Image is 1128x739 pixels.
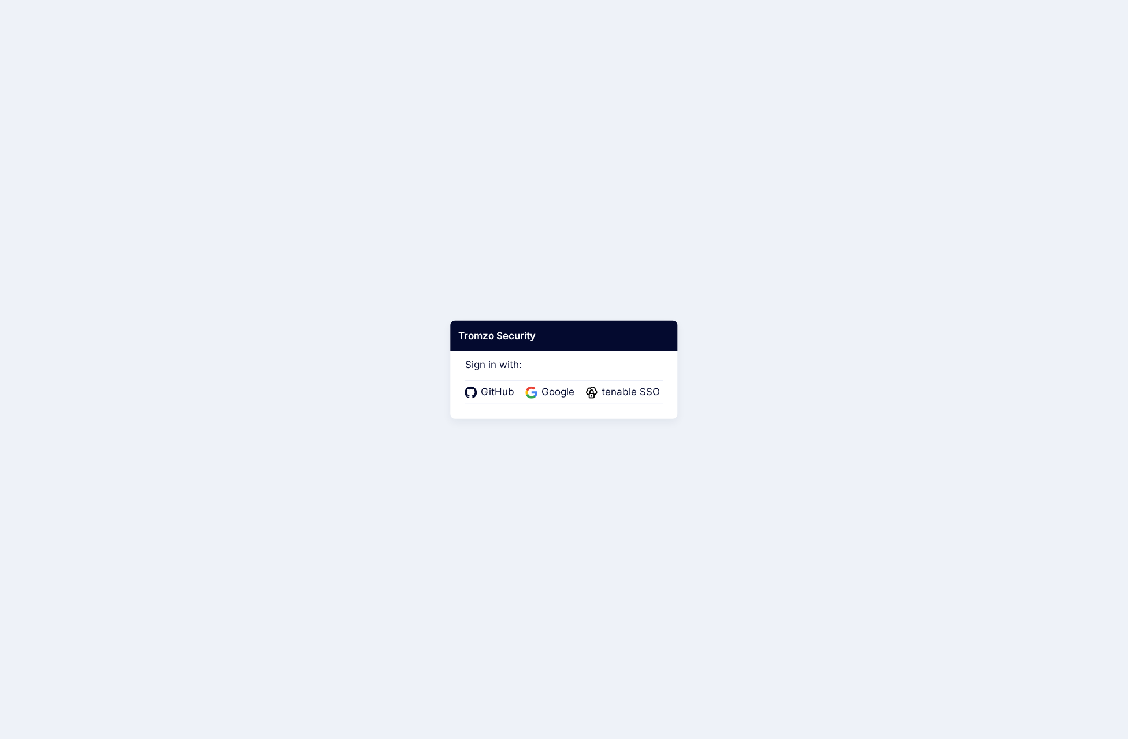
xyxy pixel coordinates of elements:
a: GitHub [465,385,518,400]
div: Sign in with: [465,343,663,404]
span: Google [538,385,578,400]
a: tenable SSO [586,385,663,400]
span: tenable SSO [598,385,663,400]
span: GitHub [477,385,518,400]
div: Tromzo Security [450,320,677,351]
a: Google [526,385,578,400]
